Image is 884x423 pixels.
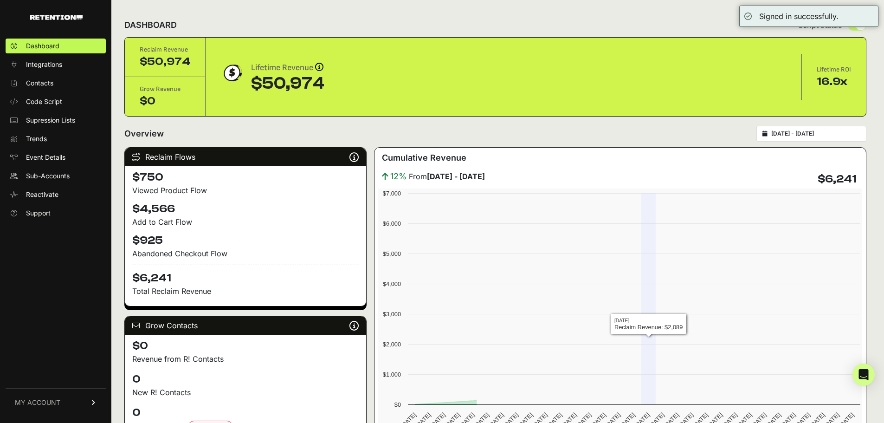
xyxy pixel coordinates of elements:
[132,372,359,387] h4: 0
[140,45,190,54] div: Reclaim Revenue
[6,131,106,146] a: Trends
[409,171,485,182] span: From
[26,60,62,69] span: Integrations
[132,265,359,286] h4: $6,241
[383,220,401,227] text: $6,000
[26,171,70,181] span: Sub-Accounts
[26,153,65,162] span: Event Details
[26,208,51,218] span: Support
[383,341,401,348] text: $2,000
[132,286,359,297] p: Total Reclaim Revenue
[383,280,401,287] text: $4,000
[132,405,359,420] h4: 0
[251,61,324,74] div: Lifetime Revenue
[132,338,359,353] h4: $0
[6,57,106,72] a: Integrations
[6,187,106,202] a: Reactivate
[394,401,401,408] text: $0
[6,206,106,221] a: Support
[30,15,83,20] img: Retention.com
[125,148,366,166] div: Reclaim Flows
[6,169,106,183] a: Sub-Accounts
[124,127,164,140] h2: Overview
[383,190,401,197] text: $7,000
[817,65,851,74] div: Lifetime ROI
[6,150,106,165] a: Event Details
[124,19,177,32] h2: DASHBOARD
[26,78,53,88] span: Contacts
[6,39,106,53] a: Dashboard
[6,113,106,128] a: Supression Lists
[852,364,875,386] div: Open Intercom Messenger
[132,216,359,228] div: Add to Cart Flow
[26,97,62,106] span: Code Script
[383,371,401,378] text: $1,000
[818,172,857,187] h4: $6,241
[26,116,75,125] span: Supression Lists
[390,170,407,183] span: 12%
[26,190,58,199] span: Reactivate
[140,94,190,109] div: $0
[382,151,466,164] h3: Cumulative Revenue
[15,398,60,407] span: MY ACCOUNT
[6,388,106,416] a: MY ACCOUNT
[6,76,106,91] a: Contacts
[220,61,244,85] img: dollar-coin-05c43ed7efb7bc0c12610022525b4bbbb207c7efeef5aecc26f025e68dcafac9.png
[132,202,359,216] h4: $4,566
[132,185,359,196] div: Viewed Product Flow
[26,41,59,51] span: Dashboard
[140,85,190,94] div: Grow Revenue
[140,54,190,69] div: $50,974
[383,250,401,257] text: $5,000
[759,11,839,22] div: Signed in successfully.
[817,74,851,89] div: 16.9x
[132,170,359,185] h4: $750
[132,233,359,248] h4: $925
[26,134,47,143] span: Trends
[132,353,359,364] p: Revenue from R! Contacts
[251,74,324,93] div: $50,974
[132,387,359,398] p: New R! Contacts
[125,316,366,335] div: Grow Contacts
[427,172,485,181] strong: [DATE] - [DATE]
[132,248,359,259] div: Abandoned Checkout Flow
[383,311,401,318] text: $3,000
[6,94,106,109] a: Code Script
